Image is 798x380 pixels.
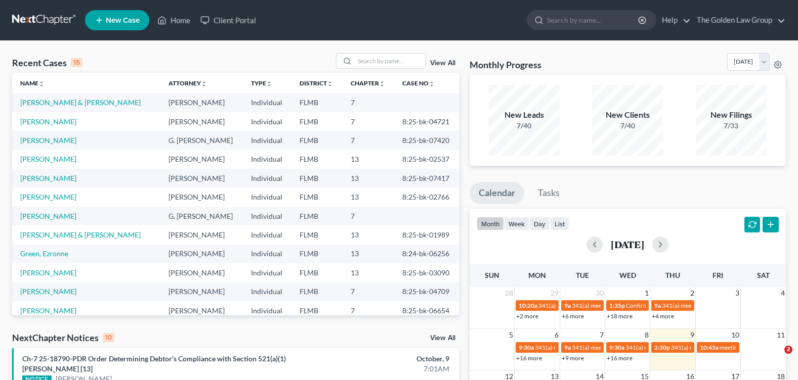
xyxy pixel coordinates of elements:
a: [PERSON_NAME] [20,155,76,163]
a: Home [152,11,195,29]
a: View All [430,335,455,342]
span: 11 [776,329,786,341]
a: Tasks [529,182,569,204]
td: 8:25-bk-02537 [394,150,459,169]
h3: Monthly Progress [470,59,541,71]
a: Client Portal [195,11,261,29]
a: +9 more [562,354,584,362]
td: 7 [343,282,395,301]
a: [PERSON_NAME] [20,174,76,182]
td: [PERSON_NAME] [160,187,243,206]
td: Individual [243,112,291,131]
span: Wed [619,271,636,279]
td: [PERSON_NAME] [160,169,243,187]
a: [PERSON_NAME] & [PERSON_NAME] [20,230,141,239]
td: Individual [243,169,291,187]
a: [PERSON_NAME] [20,287,76,296]
a: Chapterunfold_more [351,79,385,87]
span: 341(a) meeting for [PERSON_NAME] [572,344,669,351]
h2: [DATE] [611,239,644,250]
td: FLMB [291,131,342,150]
td: Individual [243,282,291,301]
span: 10 [730,329,740,341]
div: 7/33 [696,121,767,131]
td: Individual [243,150,291,169]
td: Individual [243,93,291,112]
i: unfold_more [266,81,272,87]
span: 2:30p [654,344,670,351]
td: 7 [343,93,395,112]
span: 6 [554,329,560,341]
td: [PERSON_NAME] [160,93,243,112]
span: 10:45a [700,344,719,351]
td: 13 [343,263,395,282]
span: 9a [654,302,661,309]
td: [PERSON_NAME] [160,301,243,320]
span: 2 [689,287,695,299]
input: Search by name... [355,54,426,68]
span: 4 [780,287,786,299]
a: Attorneyunfold_more [169,79,207,87]
td: 8:25-bk-06654 [394,301,459,320]
span: 2 [784,346,792,354]
td: Individual [243,225,291,244]
a: [PERSON_NAME] [20,136,76,145]
div: New Clients [592,109,663,121]
span: 341(a) meeting for [PERSON_NAME] [625,344,723,351]
td: 13 [343,169,395,187]
td: FLMB [291,282,342,301]
td: 8:25-bk-07417 [394,169,459,187]
a: Calendar [470,182,524,204]
span: 9 [689,329,695,341]
a: View All [430,60,455,67]
td: Individual [243,263,291,282]
span: 9:30a [519,344,534,351]
span: 10:20a [519,302,537,309]
td: FLMB [291,169,342,187]
a: +18 more [607,312,633,320]
td: 8:25-bk-04721 [394,112,459,131]
i: unfold_more [201,81,207,87]
td: 13 [343,245,395,263]
span: 9a [564,302,571,309]
span: Confirmation Hearing for [PERSON_NAME] [626,302,742,309]
td: FLMB [291,301,342,320]
div: Recent Cases [12,57,82,69]
a: [PERSON_NAME] [20,268,76,277]
span: 30 [595,287,605,299]
td: FLMB [291,150,342,169]
td: FLMB [291,187,342,206]
div: 7:01AM [314,364,449,374]
td: 7 [343,301,395,320]
a: Help [657,11,691,29]
td: 8:25-bk-01989 [394,225,459,244]
span: 28 [504,287,514,299]
div: NextChapter Notices [12,331,114,344]
a: Case Nounfold_more [402,79,435,87]
td: Individual [243,245,291,263]
a: Typeunfold_more [251,79,272,87]
td: FLMB [291,263,342,282]
span: Thu [665,271,680,279]
span: 341(a) meeting for [PERSON_NAME] [538,302,636,309]
span: Fri [712,271,723,279]
td: [PERSON_NAME] [160,150,243,169]
td: 8:25-bk-02766 [394,187,459,206]
a: +16 more [516,354,542,362]
span: New Case [106,17,140,24]
div: 7/40 [592,121,663,131]
i: unfold_more [327,81,333,87]
span: 9:30a [609,344,624,351]
div: 7/40 [489,121,560,131]
td: 8:24-bk-06256 [394,245,459,263]
td: Individual [243,187,291,206]
td: G. [PERSON_NAME] [160,131,243,150]
td: FLMB [291,207,342,225]
td: 8:25-bk-07420 [394,131,459,150]
span: Tue [576,271,589,279]
i: unfold_more [38,81,45,87]
td: [PERSON_NAME] [160,112,243,131]
td: 13 [343,187,395,206]
a: [PERSON_NAME] [20,117,76,126]
span: 7 [599,329,605,341]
